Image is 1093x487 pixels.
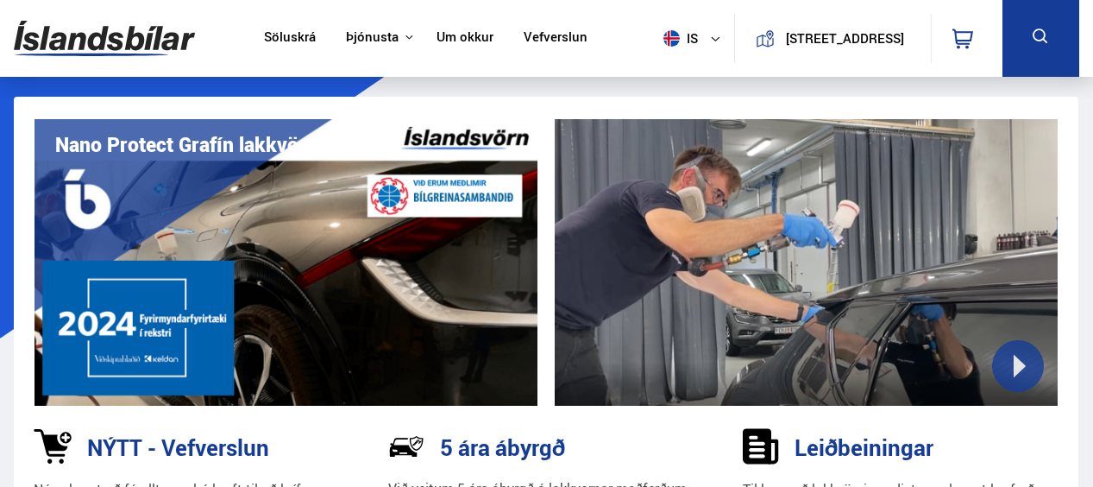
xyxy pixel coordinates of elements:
[14,10,195,66] img: G0Ugv5HjCgRt.svg
[388,428,424,465] img: NP-R9RrMhXQFCiaa.svg
[87,434,269,460] h3: NÝTT - Vefverslun
[35,119,537,406] img: vI42ee_Copy_of_H.png
[264,29,316,47] a: Söluskrá
[744,14,920,63] a: [STREET_ADDRESS]
[524,29,587,47] a: Vefverslun
[55,133,317,156] h1: Nano Protect Grafín lakkvörn
[437,29,493,47] a: Um okkur
[656,13,734,64] button: is
[782,31,908,46] button: [STREET_ADDRESS]
[663,30,680,47] img: svg+xml;base64,PHN2ZyB4bWxucz0iaHR0cDovL3d3dy53My5vcmcvMjAwMC9zdmciIHdpZHRoPSI1MTIiIGhlaWdodD0iNT...
[656,30,700,47] span: is
[346,29,399,46] button: Þjónusta
[440,434,565,460] h3: 5 ára ábyrgð
[743,428,779,465] img: sDldwouBCQTERH5k.svg
[34,428,72,465] img: 1kVRZhkadjUD8HsE.svg
[795,434,933,460] h3: Leiðbeiningar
